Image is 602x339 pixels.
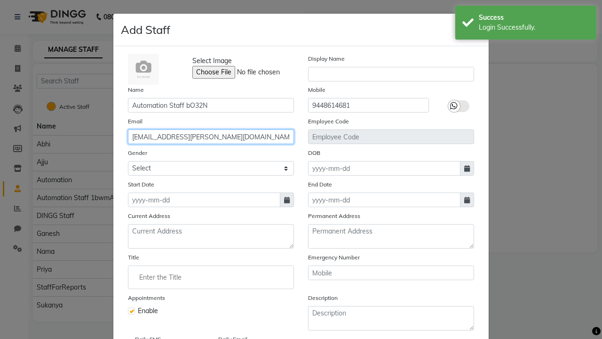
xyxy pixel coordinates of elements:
label: Start Date [128,180,154,189]
label: Current Address [128,212,170,220]
input: Email [128,129,294,144]
input: Mobile [308,98,429,113]
img: Cinque Terre [128,54,159,85]
input: Employee Code [308,129,474,144]
label: DOB [308,149,320,157]
input: Select Image [192,66,320,79]
h4: Add Staff [121,21,170,38]
label: Emergency Number [308,253,360,262]
span: Enable [138,306,158,316]
label: Gender [128,149,147,157]
input: Enter the Title [132,268,290,287]
label: Name [128,86,144,94]
label: Title [128,253,139,262]
div: Login Successfully. [479,23,589,32]
input: yyyy-mm-dd [308,193,460,207]
div: Success [479,13,589,23]
label: Display Name [308,55,345,63]
label: Email [128,117,143,126]
input: yyyy-mm-dd [308,161,460,176]
label: Employee Code [308,117,349,126]
label: Permanent Address [308,212,360,220]
label: Appointments [128,294,165,302]
input: Mobile [308,266,474,280]
span: Select Image [192,56,232,66]
label: Mobile [308,86,325,94]
label: End Date [308,180,332,189]
input: Name [128,98,294,113]
label: Description [308,294,338,302]
input: yyyy-mm-dd [128,193,280,207]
